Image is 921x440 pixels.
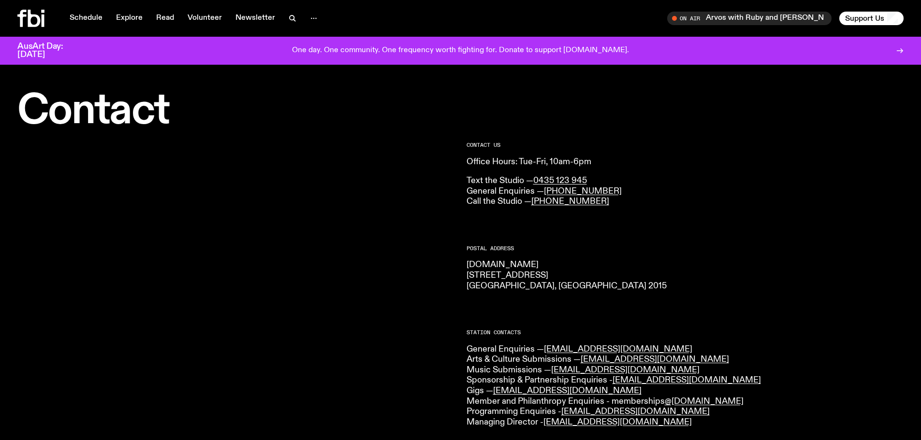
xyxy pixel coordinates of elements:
a: Schedule [64,12,108,25]
a: [EMAIL_ADDRESS][DOMAIN_NAME] [561,407,710,416]
button: On AirArvos with Ruby and [PERSON_NAME] [667,12,832,25]
a: [EMAIL_ADDRESS][DOMAIN_NAME] [551,366,700,374]
a: @[DOMAIN_NAME] [665,397,744,406]
a: [EMAIL_ADDRESS][DOMAIN_NAME] [581,355,729,364]
a: Newsletter [230,12,281,25]
span: Support Us [845,14,884,23]
p: Text the Studio — General Enquiries — Call the Studio — [467,176,904,207]
a: [EMAIL_ADDRESS][DOMAIN_NAME] [543,418,692,426]
a: 0435 123 945 [533,176,587,185]
button: Support Us [839,12,904,25]
p: Office Hours: Tue-Fri, 10am-6pm [467,157,904,168]
a: [EMAIL_ADDRESS][DOMAIN_NAME] [613,376,761,384]
a: Read [150,12,180,25]
h2: Station Contacts [467,330,904,335]
p: General Enquiries — Arts & Culture Submissions — Music Submissions — Sponsorship & Partnership En... [467,344,904,428]
p: [DOMAIN_NAME] [STREET_ADDRESS] [GEOGRAPHIC_DATA], [GEOGRAPHIC_DATA] 2015 [467,260,904,291]
a: [EMAIL_ADDRESS][DOMAIN_NAME] [544,345,692,354]
a: [EMAIL_ADDRESS][DOMAIN_NAME] [493,386,642,395]
h2: Postal Address [467,246,904,251]
a: Volunteer [182,12,228,25]
h1: Contact [17,92,455,131]
h3: AusArt Day: [DATE] [17,43,79,59]
h2: CONTACT US [467,142,904,148]
a: [PHONE_NUMBER] [531,197,609,206]
a: Explore [110,12,148,25]
a: [PHONE_NUMBER] [544,187,622,196]
p: One day. One community. One frequency worth fighting for. Donate to support [DOMAIN_NAME]. [292,46,629,55]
